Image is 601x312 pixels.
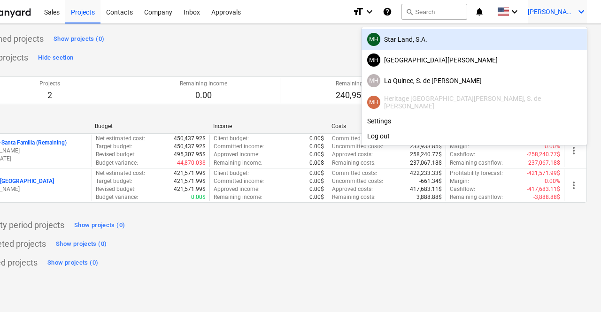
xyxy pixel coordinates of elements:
[367,53,581,67] div: [GEOGRAPHIC_DATA][PERSON_NAME]
[362,114,587,129] div: Settings
[367,53,380,67] div: Marian Hernandez
[362,129,587,144] div: Log out
[367,33,581,46] div: Star Land, S.A.
[554,267,601,312] div: Widget de chat
[369,99,378,106] span: MH
[367,74,380,87] div: Marian Hernandez
[367,96,380,109] div: Marian Hernandez
[369,57,378,63] span: MH
[367,33,380,46] div: Marian Hernandez
[554,267,601,312] iframe: Chat Widget
[369,77,378,84] span: MH
[367,95,581,110] div: Heritage [GEOGRAPHIC_DATA][PERSON_NAME], S. de [PERSON_NAME]
[369,36,378,43] span: MH
[367,74,581,87] div: La Quince, S. de [PERSON_NAME]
